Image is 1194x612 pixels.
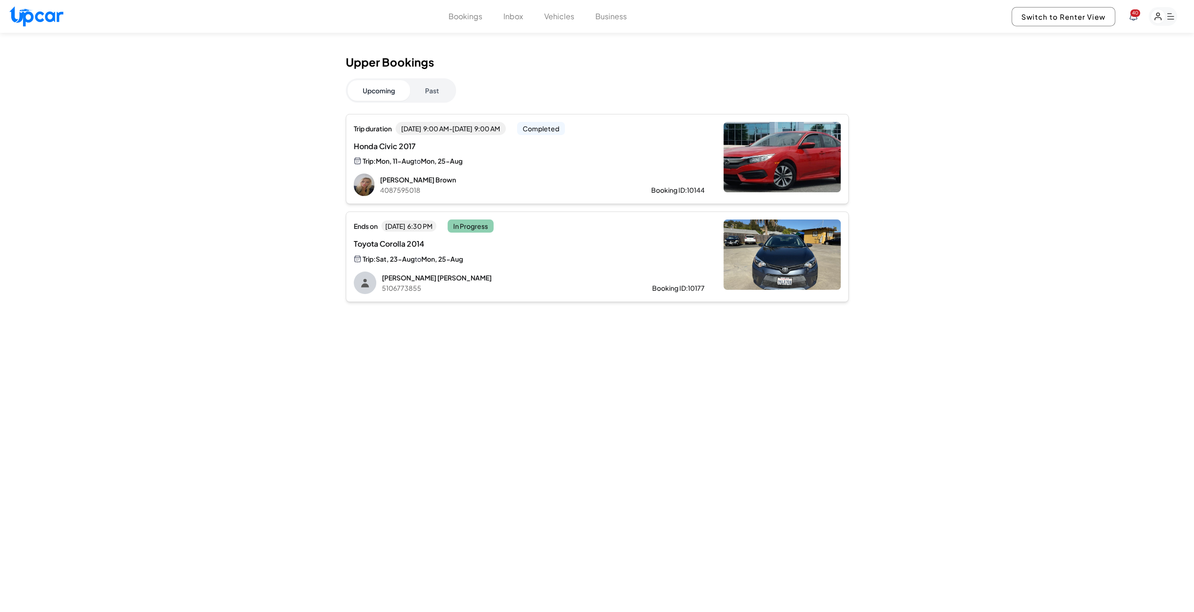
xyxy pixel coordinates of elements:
span: Trip: [363,254,376,264]
span: Mon, 25-Aug [421,255,463,263]
h1: Upper Bookings [346,55,849,69]
p: [PERSON_NAME] Brown [380,175,621,184]
button: Upcoming [348,80,410,101]
div: Booking ID: 10144 [651,185,705,195]
span: Mon, 11-Aug [376,157,414,165]
button: Business [595,11,627,22]
p: [PERSON_NAME] [PERSON_NAME] [382,273,622,282]
span: Trip duration [354,124,392,133]
button: Vehicles [544,11,574,22]
span: Honda Civic 2017 [354,141,547,152]
button: Past [410,80,454,101]
span: Mon, 25-Aug [421,157,463,165]
span: You have new notifications [1130,9,1140,17]
span: Sat, 23-Aug [376,255,415,263]
span: Ends on [354,221,378,231]
p: 4087595018 [380,185,621,195]
span: [DATE] 9:00 AM - [DATE] 9:00 AM [395,122,506,135]
button: Switch to Renter View [1011,7,1115,26]
span: Toyota Corolla 2014 [354,238,547,249]
button: Inbox [503,11,523,22]
img: Honda Civic 2017 [723,122,841,192]
div: Booking ID: 10177 [652,283,705,293]
p: 5106773855 [382,283,622,293]
span: In Progress [448,219,494,233]
span: to [414,157,421,165]
img: Amanda Brown [354,174,374,196]
span: [DATE] 6:30 PM [381,220,436,232]
span: to [415,255,421,263]
img: Upcar Logo [9,6,63,26]
img: Toyota Corolla 2014 [723,219,841,290]
button: Bookings [449,11,482,22]
span: Trip: [363,156,376,166]
span: Completed [517,122,565,135]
